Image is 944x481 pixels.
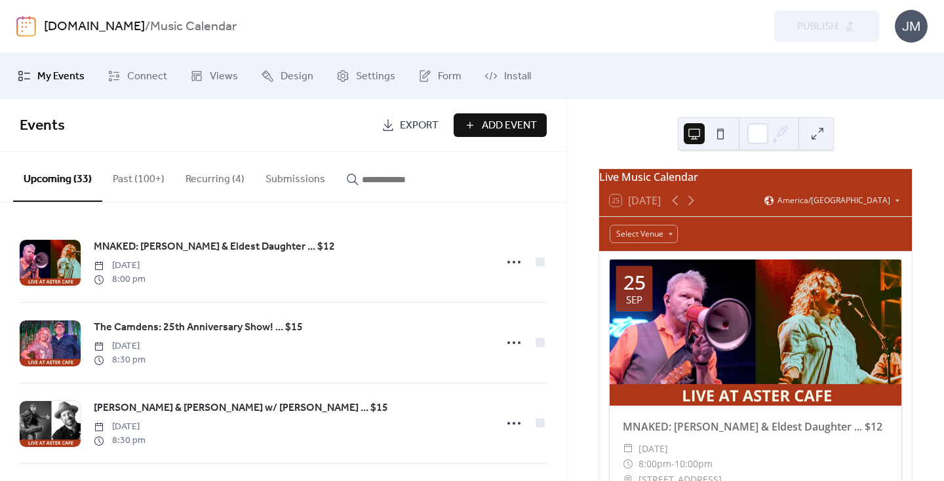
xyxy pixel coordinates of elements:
[454,113,547,137] button: Add Event
[482,118,537,134] span: Add Event
[94,400,388,416] span: [PERSON_NAME] & [PERSON_NAME] w/ [PERSON_NAME] ... $15
[639,441,668,457] span: [DATE]
[281,69,313,85] span: Design
[623,441,633,457] div: ​
[94,259,146,273] span: [DATE]
[599,169,912,185] div: Live Music Calendar
[372,113,448,137] a: Export
[623,419,882,434] a: MNAKED: [PERSON_NAME] & Eldest Daughter ... $12
[438,69,462,85] span: Form
[94,420,146,434] span: [DATE]
[44,14,145,39] a: [DOMAIN_NAME]
[37,69,85,85] span: My Events
[251,58,323,94] a: Design
[94,353,146,367] span: 8:30 pm
[475,58,541,94] a: Install
[356,69,395,85] span: Settings
[94,239,335,255] span: MNAKED: [PERSON_NAME] & Eldest Daughter ... $12
[98,58,177,94] a: Connect
[94,434,146,448] span: 8:30 pm
[94,339,146,353] span: [DATE]
[255,152,336,201] button: Submissions
[504,69,531,85] span: Install
[20,111,65,140] span: Events
[94,400,388,417] a: [PERSON_NAME] & [PERSON_NAME] w/ [PERSON_NAME] ... $15
[94,239,335,256] a: MNAKED: [PERSON_NAME] & Eldest Daughter ... $12
[16,16,36,37] img: logo
[326,58,405,94] a: Settings
[13,152,102,202] button: Upcoming (33)
[127,69,167,85] span: Connect
[102,152,175,201] button: Past (100+)
[639,456,671,472] span: 8:00pm
[175,152,255,201] button: Recurring (4)
[626,295,642,305] div: Sep
[895,10,928,43] div: JM
[94,319,303,336] a: The Camdens: 25th Anniversary Show! ... $15
[408,58,471,94] a: Form
[180,58,248,94] a: Views
[675,456,713,472] span: 10:00pm
[210,69,238,85] span: Views
[671,456,675,472] span: -
[94,273,146,286] span: 8:00 pm
[94,320,303,336] span: The Camdens: 25th Anniversary Show! ... $15
[400,118,439,134] span: Export
[623,456,633,472] div: ​
[777,197,890,204] span: America/[GEOGRAPHIC_DATA]
[623,273,646,292] div: 25
[8,58,94,94] a: My Events
[145,14,150,39] b: /
[150,14,237,39] b: Music Calendar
